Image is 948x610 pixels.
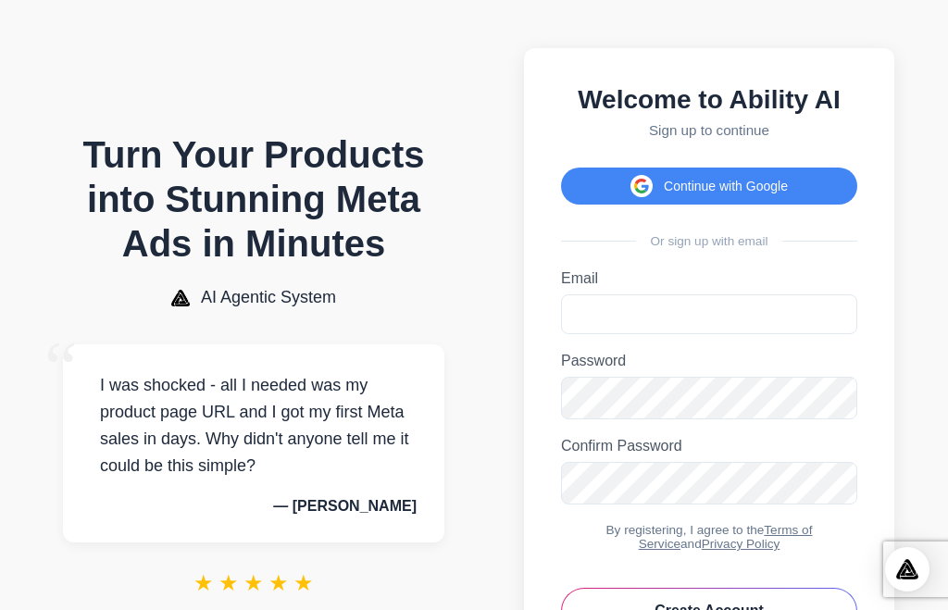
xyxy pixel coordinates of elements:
[201,288,336,307] span: AI Agentic System
[193,570,214,596] span: ★
[91,372,417,479] p: I was shocked - all I needed was my product page URL and I got my first Meta sales in days. Why d...
[885,547,929,591] div: Open Intercom Messenger
[561,234,857,248] div: Or sign up with email
[293,570,314,596] span: ★
[561,85,857,115] h2: Welcome to Ability AI
[561,523,857,551] div: By registering, I agree to the and
[702,537,780,551] a: Privacy Policy
[561,438,857,454] label: Confirm Password
[561,270,857,287] label: Email
[91,498,417,515] p: — [PERSON_NAME]
[561,122,857,138] p: Sign up to continue
[639,523,813,551] a: Terms of Service
[268,570,289,596] span: ★
[561,353,857,369] label: Password
[63,132,444,266] h1: Turn Your Products into Stunning Meta Ads in Minutes
[218,570,239,596] span: ★
[44,326,78,410] span: “
[243,570,264,596] span: ★
[171,290,190,306] img: AI Agentic System Logo
[561,168,857,205] button: Continue with Google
